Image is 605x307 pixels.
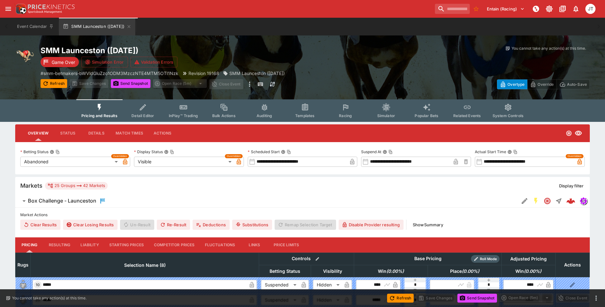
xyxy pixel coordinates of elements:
[567,81,587,88] p: Auto-Save
[134,149,163,154] p: Display Status
[13,18,58,35] button: Event Calendar
[566,197,575,205] div: eb4bacd2-8be1-4c35-8f0e-1fe61f89ad03
[246,79,253,89] button: more
[193,220,230,230] button: Deductions
[41,46,315,55] h2: Copy To Clipboard
[557,79,590,89] button: Auto-Save
[457,294,497,303] button: Send Snapshot
[383,150,387,154] button: Suspend AtCopy To Clipboard
[471,255,500,263] div: Show/hide Price Roll mode configuration.
[555,181,587,191] button: Display filter
[20,157,120,167] div: Abandoned
[371,267,411,275] span: Win(0.00%)
[501,253,555,265] th: Adjusted Pricing
[82,126,111,141] button: Details
[28,10,62,13] img: Sportsbook Management
[557,3,568,15] button: Documentation
[462,267,479,275] em: ( 0.00 %)
[12,295,86,301] p: You cannot take any action(s) at this time.
[553,195,564,207] button: Straight
[497,79,527,89] button: Overtype
[388,150,393,154] button: Copy To Clipboard
[443,267,486,275] span: Place(0.00%)
[157,220,190,230] button: Re-Result
[76,99,529,122] div: Event type filters
[387,294,414,303] button: Refresh
[131,57,178,67] button: Validation Errors
[240,237,269,253] button: Links
[339,113,352,118] span: Racing
[530,3,542,15] button: NOT Connected to PK
[81,113,118,118] span: Pricing and Results
[544,197,551,205] svg: Abandoned
[361,149,381,154] p: Suspend At
[153,79,207,88] div: split button
[475,149,506,154] p: Actual Start Time
[81,57,128,67] button: Simulation Error
[23,126,54,141] button: Overview
[44,237,75,253] button: Resulting
[3,3,14,15] button: open drawer
[513,150,518,154] button: Copy To Clipboard
[493,113,524,118] span: System Controls
[20,149,48,154] p: Betting Status
[104,237,149,253] button: Starting Prices
[316,267,349,275] span: Visibility
[566,197,575,205] img: logo-cerberus--red.svg
[585,4,595,14] div: Josh Tanner
[113,154,127,158] span: Overridden
[412,255,444,263] div: Base Pricing
[212,113,236,118] span: Bulk Actions
[415,113,438,118] span: Popular Bets
[435,4,470,14] input: search
[568,154,582,158] span: Overridden
[134,157,234,167] div: Visible
[261,280,299,290] div: Suspended
[48,182,105,190] div: 25 Groups 42 Markets
[20,210,585,220] label: Market Actions
[566,130,572,136] svg: Abandoned
[580,197,587,204] img: simulator
[512,46,586,51] p: You cannot take any action(s) at this time.
[50,150,54,154] button: Betting StatusCopy To Clipboard
[497,79,590,89] div: Start From
[269,237,304,253] button: Price Limits
[200,237,240,253] button: Fluctuations
[20,182,42,189] h5: Markets
[188,70,219,77] p: Revision 19168
[75,237,104,253] button: Liability
[555,253,589,277] th: Actions
[15,195,519,207] button: Box Challenge - Launceston
[131,113,154,118] span: Detail Editor
[227,154,241,158] span: Overridden
[229,70,285,77] p: SMM Launceston ([DATE])
[508,267,548,275] span: Win(0.00%)
[20,220,60,230] button: Clear Results
[339,220,404,230] button: Disable Provider resulting
[471,4,481,14] button: No Bookmarks
[527,79,557,89] button: Override
[257,113,272,118] span: Auditing
[507,150,512,154] button: Actual Start TimeCopy To Clipboard
[564,195,577,207] a: eb4bacd2-8be1-4c35-8f0e-1fe61f89ad03
[28,4,75,9] img: PriceKinetics
[15,46,35,66] img: greyhound_racing.png
[14,3,27,15] img: PriceKinetics Logo
[477,256,500,262] span: Roll Mode
[575,129,582,137] svg: Visible
[232,220,272,230] button: Substitutions
[519,195,530,207] button: Edit Detail
[164,150,169,154] button: Display StatusCopy To Clipboard
[16,253,31,277] th: Rugs
[453,113,481,118] span: Related Events
[313,280,342,290] div: Hidden
[18,280,28,290] img: blank-silk.png
[41,70,178,77] p: Copy To Clipboard
[59,18,135,35] button: SMM Launceston ([DATE])
[149,237,200,253] button: Competitor Prices
[386,267,404,275] em: ( 0.00 %)
[170,150,174,154] button: Copy To Clipboard
[55,150,60,154] button: Copy To Clipboard
[530,195,542,207] button: SGM Enabled
[507,81,525,88] p: Overtype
